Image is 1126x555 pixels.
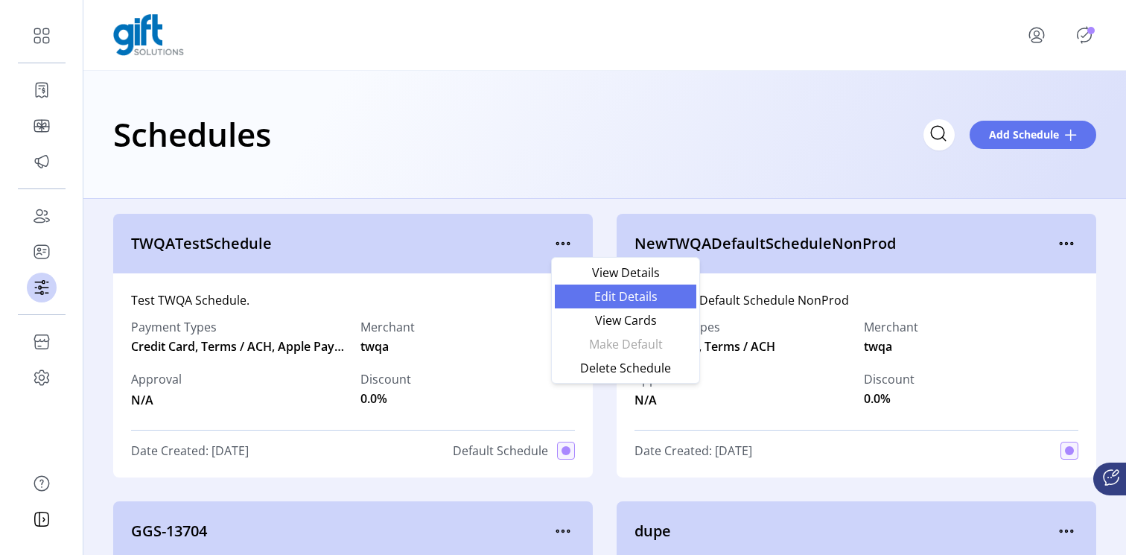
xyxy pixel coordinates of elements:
span: N/A [634,388,685,409]
h1: Schedules [113,108,271,160]
label: Payment Types [131,318,346,336]
span: GGS-13704 [131,520,551,542]
label: Merchant [864,318,918,336]
button: menu [551,232,575,256]
button: menu [1007,17,1072,53]
span: 0.0% [864,390,891,407]
span: Credit Card, Terms / ACH, Apple Pay, Google Pay [131,337,346,355]
span: Date Created: [DATE] [131,442,249,460]
span: NewTWQADefaultScheduleNonProd [634,232,1055,255]
img: logo [113,14,184,56]
span: twqa [864,337,892,355]
li: Delete Schedule [555,356,696,380]
button: Add Schedule [970,121,1096,149]
label: Discount [864,370,915,388]
button: menu [1055,519,1078,543]
span: Date Created: [DATE] [634,442,752,460]
span: Credit Card, Terms / ACH [634,337,849,355]
li: View Details [555,261,696,285]
span: TWQATestSchedule [131,232,551,255]
span: dupe [634,520,1055,542]
span: View Cards [564,314,687,326]
button: Publisher Panel [1072,23,1096,47]
span: 0.0% [360,390,387,407]
span: Add Schedule [989,127,1059,142]
div: New TWQA Default Schedule NonProd [634,291,1078,309]
span: N/A [131,388,182,409]
label: Payment Types [634,318,849,336]
span: View Details [564,267,687,279]
span: Delete Schedule [564,362,687,374]
div: Test TWQA Schedule. [131,291,575,309]
li: Edit Details [555,285,696,308]
button: menu [1055,232,1078,256]
span: Edit Details [564,291,687,302]
button: menu [551,519,575,543]
span: Default Schedule [453,442,548,460]
li: View Cards [555,308,696,332]
label: Discount [360,370,411,388]
span: Approval [131,370,182,388]
label: Merchant [360,318,415,336]
input: Search [923,119,955,150]
span: twqa [360,337,389,355]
